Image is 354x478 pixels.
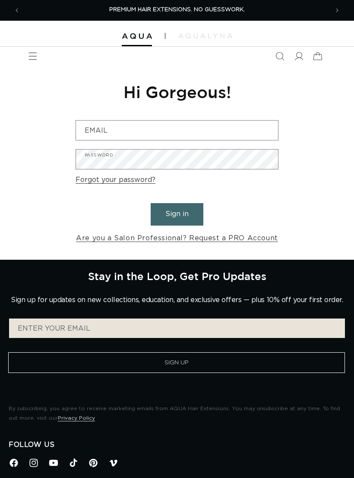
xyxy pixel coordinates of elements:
[8,352,345,373] button: Sign Up
[23,47,42,66] summary: Menu
[151,203,203,225] button: Sign in
[270,47,289,66] summary: Search
[9,440,345,449] h2: Follow Us
[7,1,26,20] button: Previous announcement
[109,7,245,13] span: PREMIUM HAIR EXTENSIONS. NO GUESSWORK.
[122,33,152,39] img: Aqua Hair Extensions
[76,232,278,245] a: Are you a Salon Professional? Request a PRO Account
[76,174,155,186] a: Forgot your password?
[76,121,278,140] input: Email
[88,270,266,282] h2: Stay in the Loop, Get Pro Updates
[178,33,232,38] img: aqualyna.com
[9,319,345,338] input: ENTER YOUR EMAIL
[328,1,347,20] button: Next announcement
[11,296,343,304] p: Sign up for updates on new collections, education, and exclusive offers — plus 10% off your first...
[58,415,95,421] a: Privacy Policy
[76,81,278,102] h1: Hi Gorgeous!
[9,404,345,423] p: By subscribing, you agree to receive marketing emails from AQUA Hair Extensions. You may unsubscr...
